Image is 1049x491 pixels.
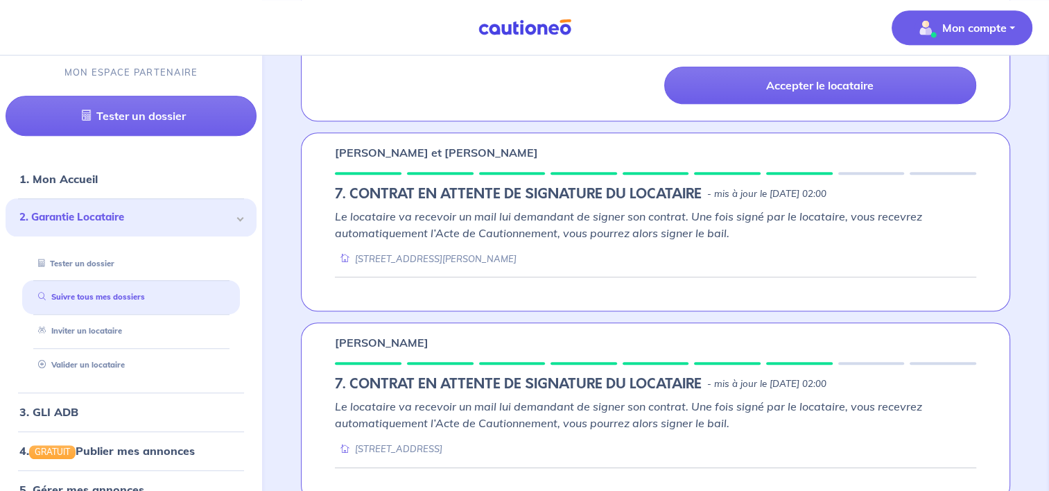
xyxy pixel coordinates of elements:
img: Cautioneo [473,19,577,36]
div: 3. GLI ADB [6,398,257,426]
div: Suivre tous mes dossiers [22,286,240,309]
p: Mon compte [942,19,1007,36]
span: 2. Garantie Locataire [19,209,232,225]
p: - mis à jour le [DATE] 02:00 [707,187,826,201]
div: Tester un dossier [22,252,240,275]
div: 1. Mon Accueil [6,165,257,193]
h5: 7. CONTRAT EN ATTENTE DE SIGNATURE DU LOCATAIRE [335,186,702,203]
div: 4.GRATUITPublier mes annonces [6,437,257,465]
h5: 7. CONTRAT EN ATTENTE DE SIGNATURE DU LOCATAIRE [335,376,702,393]
div: state: RENTER-PAYMENT-METHOD-IN-PROGRESS, Context: , [335,376,976,393]
a: Valider un locataire [33,360,125,370]
a: Tester un dossier [33,258,114,268]
a: Tester un dossier [6,96,257,136]
button: illu_account_valid_menu.svgMon compte [892,10,1032,45]
div: state: RENTER-PAYMENT-METHOD-IN-PROGRESS, Context: , [335,186,976,203]
img: illu_account_valid_menu.svg [914,17,937,39]
div: [STREET_ADDRESS][PERSON_NAME] [335,252,517,266]
a: 3. GLI ADB [19,405,78,419]
a: 4.GRATUITPublier mes annonces [19,444,195,458]
a: Accepter le locataire [664,67,976,104]
div: 2. Garantie Locataire [6,198,257,236]
div: Inviter un locataire [22,320,240,343]
div: [STREET_ADDRESS] [335,442,442,456]
p: [PERSON_NAME] [335,334,428,351]
p: [PERSON_NAME] et [PERSON_NAME] [335,144,538,161]
p: MON ESPACE PARTENAIRE [64,66,198,79]
a: Suivre tous mes dossiers [33,292,145,302]
p: Accepter le locataire [766,78,874,92]
em: Le locataire va recevoir un mail lui demandant de signer son contrat. Une fois signé par le locat... [335,399,922,430]
a: Inviter un locataire [33,326,122,336]
p: - mis à jour le [DATE] 02:00 [707,377,826,391]
div: Valider un locataire [22,354,240,377]
a: 1. Mon Accueil [19,172,98,186]
em: Le locataire va recevoir un mail lui demandant de signer son contrat. Une fois signé par le locat... [335,209,922,240]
